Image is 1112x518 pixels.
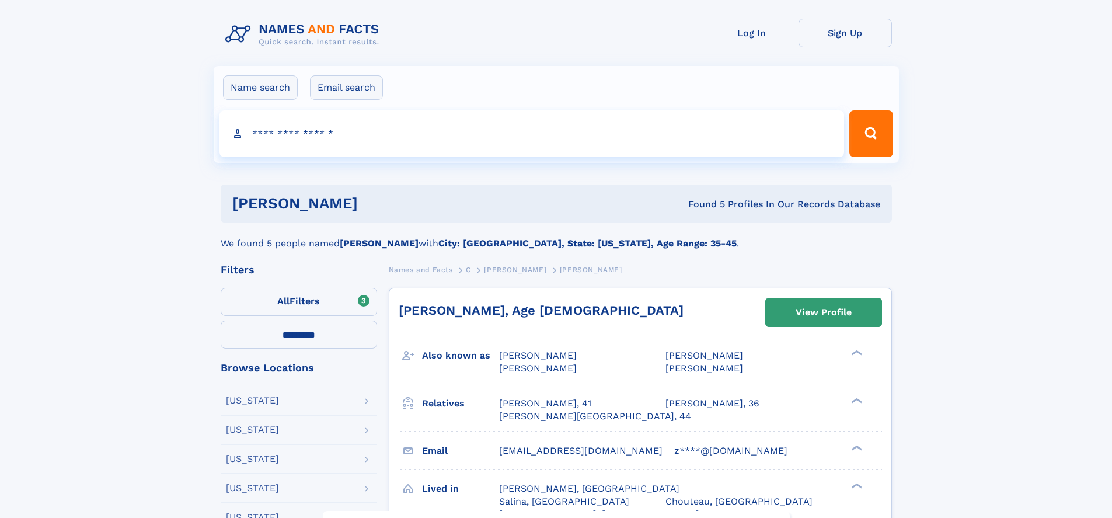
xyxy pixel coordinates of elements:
[466,262,471,277] a: C
[665,350,743,361] span: [PERSON_NAME]
[221,19,389,50] img: Logo Names and Facts
[232,196,523,211] h1: [PERSON_NAME]
[277,295,290,307] span: All
[849,444,863,451] div: ❯
[340,238,419,249] b: [PERSON_NAME]
[310,75,383,100] label: Email search
[422,346,499,366] h3: Also known as
[466,266,471,274] span: C
[796,299,852,326] div: View Profile
[389,262,453,277] a: Names and Facts
[484,266,546,274] span: [PERSON_NAME]
[223,75,298,100] label: Name search
[221,223,892,251] div: We found 5 people named with .
[219,110,845,157] input: search input
[226,484,279,493] div: [US_STATE]
[499,363,577,374] span: [PERSON_NAME]
[705,19,799,47] a: Log In
[499,410,691,423] a: [PERSON_NAME][GEOGRAPHIC_DATA], 44
[665,363,743,374] span: [PERSON_NAME]
[422,479,499,499] h3: Lived in
[560,266,622,274] span: [PERSON_NAME]
[438,238,737,249] b: City: [GEOGRAPHIC_DATA], State: [US_STATE], Age Range: 35-45
[849,397,863,404] div: ❯
[499,350,577,361] span: [PERSON_NAME]
[221,265,377,275] div: Filters
[221,363,377,373] div: Browse Locations
[849,110,893,157] button: Search Button
[221,288,377,316] label: Filters
[766,298,881,326] a: View Profile
[422,441,499,461] h3: Email
[665,397,759,410] a: [PERSON_NAME], 36
[422,394,499,413] h3: Relatives
[484,262,546,277] a: [PERSON_NAME]
[226,425,279,434] div: [US_STATE]
[849,482,863,489] div: ❯
[499,483,679,494] span: [PERSON_NAME], [GEOGRAPHIC_DATA]
[226,454,279,464] div: [US_STATE]
[499,397,591,410] a: [PERSON_NAME], 41
[399,303,684,318] a: [PERSON_NAME], Age [DEMOGRAPHIC_DATA]
[499,445,663,456] span: [EMAIL_ADDRESS][DOMAIN_NAME]
[849,349,863,357] div: ❯
[799,19,892,47] a: Sign Up
[226,396,279,405] div: [US_STATE]
[523,198,880,211] div: Found 5 Profiles In Our Records Database
[665,496,813,507] span: Chouteau, [GEOGRAPHIC_DATA]
[499,496,629,507] span: Salina, [GEOGRAPHIC_DATA]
